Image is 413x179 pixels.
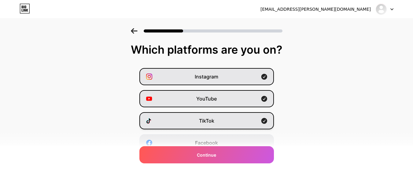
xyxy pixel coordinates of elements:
img: stanmarsh [375,3,387,15]
span: Continue [197,152,216,158]
span: YouTube [196,95,217,102]
div: [EMAIL_ADDRESS][PERSON_NAME][DOMAIN_NAME] [260,6,371,13]
div: Which platforms are you on? [6,44,407,56]
span: TikTok [199,117,214,124]
span: Twitter/X [196,161,217,169]
span: Instagram [195,73,218,80]
span: Facebook [195,139,218,147]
